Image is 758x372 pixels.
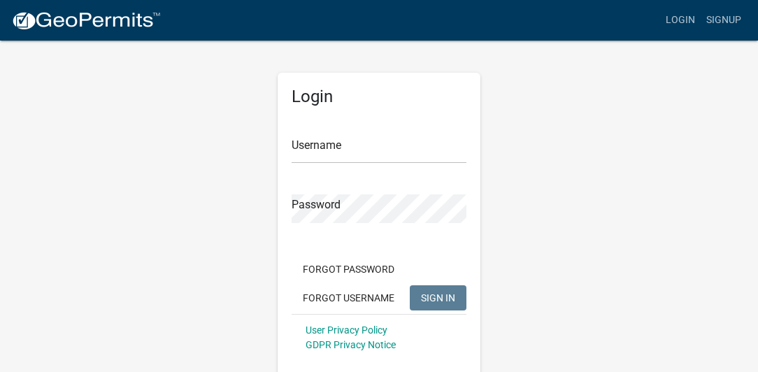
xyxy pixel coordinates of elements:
button: Forgot Username [292,285,406,310]
a: GDPR Privacy Notice [306,339,396,350]
a: Login [660,7,701,34]
button: Forgot Password [292,257,406,282]
span: SIGN IN [421,292,455,303]
a: Signup [701,7,747,34]
h5: Login [292,87,466,107]
button: SIGN IN [410,285,466,310]
a: User Privacy Policy [306,324,387,336]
